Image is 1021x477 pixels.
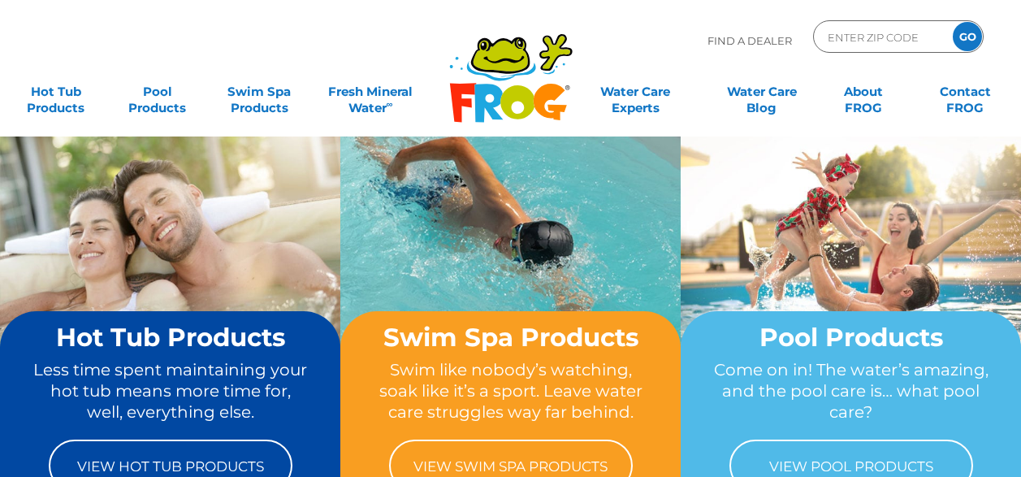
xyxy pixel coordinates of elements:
img: home-banner-swim-spa-short [340,136,681,390]
input: GO [953,22,982,51]
a: AboutFROG [824,76,902,108]
a: Hot TubProducts [16,76,95,108]
h2: Pool Products [712,323,990,351]
p: Swim like nobody’s watching, soak like it’s a sport. Leave water care struggles way far behind. [371,359,650,423]
p: Less time spent maintaining your hot tub means more time for, well, everything else. [31,359,309,423]
h2: Swim Spa Products [371,323,650,351]
a: PoolProducts [118,76,197,108]
img: home-banner-pool-short [681,136,1021,390]
a: Water CareExperts [571,76,699,108]
a: Fresh MineralWater∞ [322,76,421,108]
p: Come on in! The water’s amazing, and the pool care is… what pool care? [712,359,990,423]
h2: Hot Tub Products [31,323,309,351]
p: Find A Dealer [707,20,792,61]
a: ContactFROG [926,76,1005,108]
sup: ∞ [387,98,393,110]
a: Swim SpaProducts [219,76,298,108]
input: Zip Code Form [826,25,936,49]
a: Water CareBlog [722,76,801,108]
